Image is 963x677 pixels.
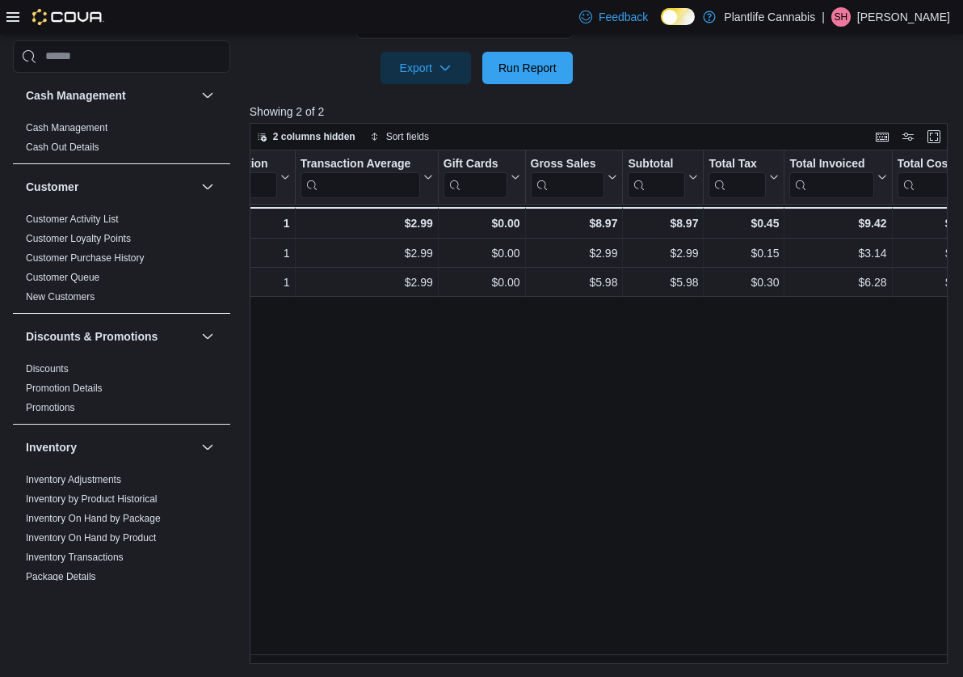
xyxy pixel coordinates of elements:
div: $0.00 [444,214,520,233]
a: Customer Purchase History [26,252,145,264]
div: $8.97 [530,214,617,233]
button: Export [381,52,471,84]
button: Cash Management [26,87,195,104]
span: Promotions [26,401,75,414]
a: Discounts [26,363,69,374]
p: | [822,7,825,27]
button: Inventory [198,438,217,457]
a: Inventory Adjustments [26,474,121,485]
a: Promotions [26,402,75,413]
span: Discounts [26,362,69,375]
p: Showing 2 of 2 [250,104,955,120]
button: Customer [26,179,195,195]
input: Dark Mode [661,8,695,25]
button: Discounts & Promotions [198,327,217,346]
a: Customer Loyalty Points [26,233,131,244]
span: Inventory Transactions [26,551,124,564]
div: 1 [161,214,289,233]
a: Inventory by Product Historical [26,493,158,505]
p: Plantlife Cannabis [724,7,815,27]
button: Run Report [482,52,573,84]
button: Enter fullscreen [924,127,944,146]
div: $2.99 [300,214,432,233]
span: SH [835,7,848,27]
span: Inventory by Product Historical [26,493,158,506]
div: $8.97 [628,214,698,233]
span: Inventory On Hand by Product [26,531,156,544]
a: Inventory On Hand by Package [26,513,161,524]
button: Display options [898,127,918,146]
a: Inventory Transactions [26,552,124,563]
span: Run Report [498,60,557,76]
div: Sarah Haight [831,7,851,27]
a: Customer Queue [26,272,99,283]
span: Customer Queue [26,271,99,284]
img: Cova [32,9,104,25]
h3: Inventory [26,439,77,455]
div: Customer [13,209,230,313]
span: Cash Out Details [26,141,99,154]
p: [PERSON_NAME] [857,7,950,27]
button: Customer [198,177,217,197]
span: Customer Purchase History [26,252,145,264]
button: Discounts & Promotions [26,328,195,345]
a: New Customers [26,291,95,303]
h3: Discounts & Promotions [26,328,158,345]
h3: Customer [26,179,78,195]
button: 2 columns hidden [250,127,362,146]
div: Cash Management [13,118,230,163]
a: Cash Out Details [26,142,99,153]
div: $9.42 [789,214,886,233]
button: Keyboard shortcuts [873,127,892,146]
a: Package Details [26,571,96,582]
span: New Customers [26,290,95,303]
a: Customer Activity List [26,214,119,225]
span: Inventory Adjustments [26,473,121,486]
span: Customer Activity List [26,213,119,226]
span: Sort fields [386,130,429,143]
span: Customer Loyalty Points [26,232,131,245]
span: Dark Mode [661,25,662,26]
span: Cash Management [26,121,107,134]
span: 2 columns hidden [273,130,355,143]
a: Cash Management [26,122,107,133]
h3: Cash Management [26,87,126,104]
div: $0.45 [709,214,779,233]
span: Feedback [599,9,648,25]
span: Inventory On Hand by Package [26,512,161,525]
div: Discounts & Promotions [13,359,230,424]
button: Sort fields [364,127,435,146]
button: Inventory [26,439,195,455]
a: Feedback [573,1,654,33]
button: Cash Management [198,86,217,105]
span: Package Details [26,570,96,583]
a: Promotion Details [26,383,103,394]
a: Inventory On Hand by Product [26,532,156,544]
span: Export [390,52,461,84]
